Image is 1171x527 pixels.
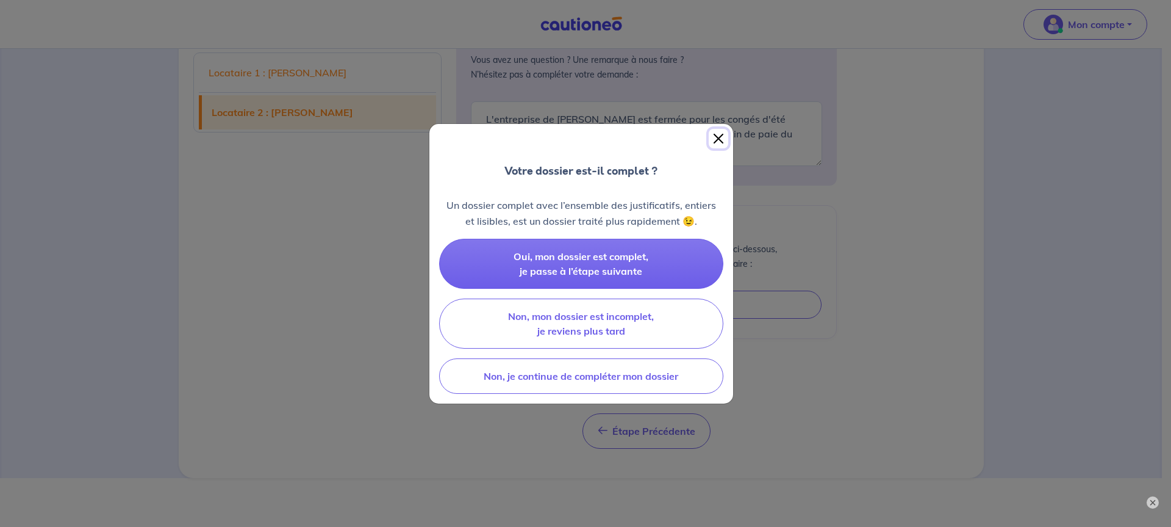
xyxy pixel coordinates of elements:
button: Oui, mon dossier est complet, je passe à l’étape suivante [439,239,723,289]
button: × [1147,496,1159,509]
button: Non, je continue de compléter mon dossier [439,358,723,394]
button: Close [709,129,728,148]
button: Non, mon dossier est incomplet, je reviens plus tard [439,299,723,349]
span: Non, mon dossier est incomplet, je reviens plus tard [508,310,654,337]
span: Oui, mon dossier est complet, je passe à l’étape suivante [514,250,648,277]
span: Non, je continue de compléter mon dossier [484,370,678,382]
p: Votre dossier est-il complet ? [504,163,657,179]
p: Un dossier complet avec l’ensemble des justificatifs, entiers et lisibles, est un dossier traité ... [439,197,723,229]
